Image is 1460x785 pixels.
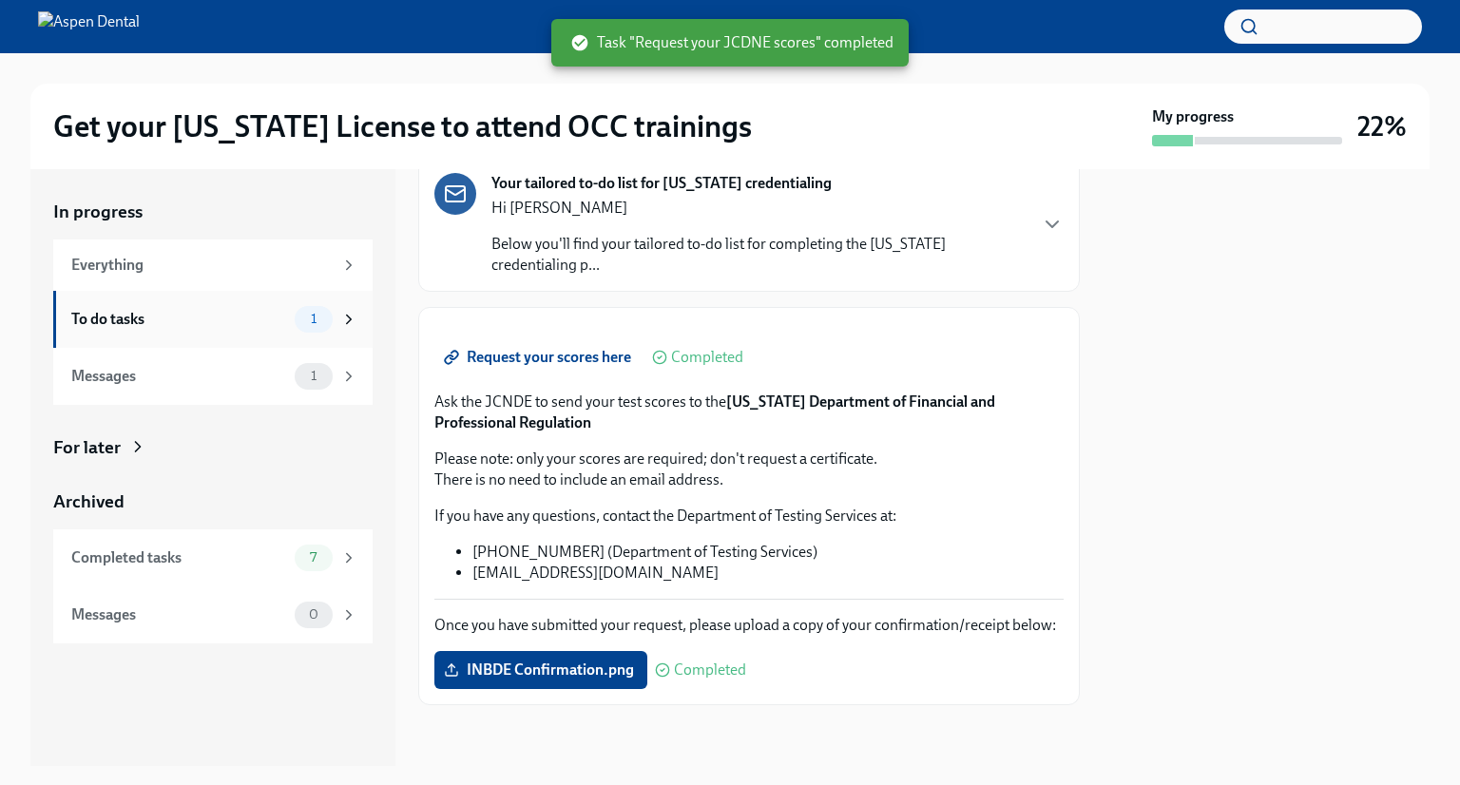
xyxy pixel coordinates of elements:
[71,547,287,568] div: Completed tasks
[671,350,743,365] span: Completed
[53,435,373,460] a: For later
[53,239,373,291] a: Everything
[491,234,1026,276] p: Below you'll find your tailored to-do list for completing the [US_STATE] credentialing p...
[434,449,1064,490] p: Please note: only your scores are required; don't request a certificate. There is no need to incl...
[299,312,328,326] span: 1
[434,615,1064,636] p: Once you have submitted your request, please upload a copy of your confirmation/receipt below:
[1357,109,1407,144] h3: 22%
[434,651,647,689] label: INBDE Confirmation.png
[674,662,746,678] span: Completed
[448,348,631,367] span: Request your scores here
[71,255,333,276] div: Everything
[434,392,1064,433] p: Ask the JCNDE to send your test scores to the
[53,107,752,145] h2: Get your [US_STATE] License to attend OCC trainings
[472,542,1064,563] li: [PHONE_NUMBER] (Department of Testing Services)
[71,604,287,625] div: Messages
[53,291,373,348] a: To do tasks1
[38,11,140,42] img: Aspen Dental
[1152,106,1234,127] strong: My progress
[491,198,1026,219] p: Hi [PERSON_NAME]
[53,348,373,405] a: Messages1
[71,366,287,387] div: Messages
[53,586,373,643] a: Messages0
[448,661,634,680] span: INBDE Confirmation.png
[53,529,373,586] a: Completed tasks7
[299,369,328,383] span: 1
[570,32,893,53] span: Task "Request your JCDNE scores" completed
[434,338,644,376] a: Request your scores here
[298,550,328,565] span: 7
[472,563,1064,584] li: [EMAIL_ADDRESS][DOMAIN_NAME]
[53,435,121,460] div: For later
[53,200,373,224] a: In progress
[53,489,373,514] a: Archived
[71,309,287,330] div: To do tasks
[434,506,1064,527] p: If you have any questions, contact the Department of Testing Services at:
[491,173,832,194] strong: Your tailored to-do list for [US_STATE] credentialing
[298,607,330,622] span: 0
